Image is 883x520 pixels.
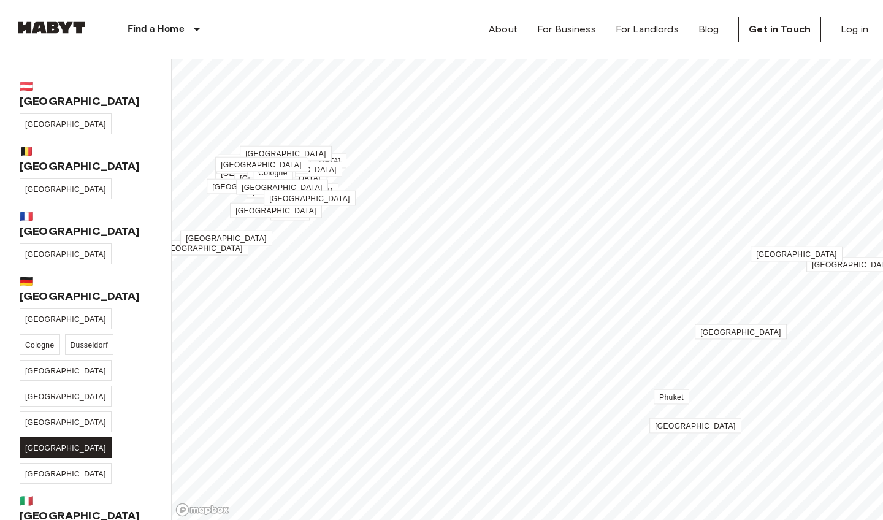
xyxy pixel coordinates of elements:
a: For Landlords [616,22,679,37]
div: Map marker [216,161,308,174]
span: [GEOGRAPHIC_DATA] [25,444,106,453]
span: [GEOGRAPHIC_DATA] [25,120,106,129]
a: [GEOGRAPHIC_DATA] [218,155,310,170]
a: [GEOGRAPHIC_DATA] [20,463,112,484]
span: Cologne [258,169,288,177]
a: For Business [537,22,596,37]
a: [GEOGRAPHIC_DATA] [156,240,248,256]
div: Map marker [247,185,338,198]
a: [GEOGRAPHIC_DATA] [20,386,112,407]
span: [GEOGRAPHIC_DATA] [240,174,321,183]
a: [GEOGRAPHIC_DATA] [751,247,843,262]
a: About [489,22,518,37]
p: Find a Home [128,22,185,37]
span: [GEOGRAPHIC_DATA] [269,194,350,203]
span: Phuket [659,393,684,402]
span: [GEOGRAPHIC_DATA] [655,422,736,430]
div: Map marker [215,159,307,172]
span: [GEOGRAPHIC_DATA] [25,367,106,375]
a: [GEOGRAPHIC_DATA] [20,411,112,432]
span: [GEOGRAPHIC_DATA] [245,150,326,158]
span: [GEOGRAPHIC_DATA] [256,166,337,174]
a: [GEOGRAPHIC_DATA] [649,418,741,434]
span: [GEOGRAPHIC_DATA] [162,244,243,253]
span: 🇩🇪 [GEOGRAPHIC_DATA] [20,274,151,304]
span: [GEOGRAPHIC_DATA] [756,250,837,259]
span: [GEOGRAPHIC_DATA] [25,470,106,478]
a: [GEOGRAPHIC_DATA] [180,231,272,246]
div: Map marker [218,156,310,169]
a: Dusseldorf [65,334,113,355]
div: Map marker [253,167,293,180]
span: [GEOGRAPHIC_DATA] [242,183,323,192]
span: [GEOGRAPHIC_DATA] [212,183,293,191]
a: [GEOGRAPHIC_DATA] [234,170,326,186]
div: Map marker [230,205,322,218]
span: Dusseldorf [71,341,108,350]
a: [GEOGRAPHIC_DATA] [20,437,112,458]
span: [GEOGRAPHIC_DATA] [186,234,267,243]
a: [GEOGRAPHIC_DATA] [20,178,112,199]
div: Map marker [247,164,296,177]
a: [GEOGRAPHIC_DATA] [236,180,328,195]
a: Mapbox logo [175,503,229,517]
a: [GEOGRAPHIC_DATA] [20,243,112,264]
a: [GEOGRAPHIC_DATA] [264,191,356,206]
span: [GEOGRAPHIC_DATA] [25,315,106,324]
span: [GEOGRAPHIC_DATA] [700,328,781,337]
span: [GEOGRAPHIC_DATA] [25,418,106,427]
div: Map marker [215,167,307,180]
a: Blog [698,22,719,37]
div: Map marker [236,182,328,194]
div: Map marker [654,391,689,404]
div: Map marker [751,248,843,261]
a: [GEOGRAPHIC_DATA] [20,113,112,134]
div: Map marker [207,181,299,194]
a: [GEOGRAPHIC_DATA] [215,166,307,181]
a: [GEOGRAPHIC_DATA] [240,146,332,161]
a: [GEOGRAPHIC_DATA] [20,308,112,329]
a: [GEOGRAPHIC_DATA] [230,203,322,218]
div: Map marker [695,326,787,339]
div: Map marker [156,242,248,255]
a: [GEOGRAPHIC_DATA] [207,179,299,194]
a: Log in [841,22,868,37]
span: 🇦🇹 [GEOGRAPHIC_DATA] [20,79,151,109]
div: Map marker [240,148,332,161]
div: Map marker [649,420,741,433]
a: Get in Touch [738,17,821,42]
a: Cologne [20,334,60,355]
span: [GEOGRAPHIC_DATA] [25,185,106,194]
span: [GEOGRAPHIC_DATA] [252,187,333,196]
div: Map marker [250,164,342,177]
div: Map marker [264,193,356,205]
a: [GEOGRAPHIC_DATA] [215,157,307,172]
a: Phuket [654,389,689,405]
span: [GEOGRAPHIC_DATA] [221,161,302,169]
div: Map marker [270,207,310,220]
span: [GEOGRAPHIC_DATA] [25,392,106,401]
div: Map marker [180,232,272,245]
a: Cologne [253,165,293,180]
span: [GEOGRAPHIC_DATA] [235,207,316,215]
span: 🇫🇷 [GEOGRAPHIC_DATA] [20,209,151,239]
span: [GEOGRAPHIC_DATA] [25,250,106,259]
span: [GEOGRAPHIC_DATA] [260,157,341,166]
span: Cologne [25,341,55,350]
img: Habyt [15,21,88,34]
a: [GEOGRAPHIC_DATA] [695,324,787,340]
a: [GEOGRAPHIC_DATA] [20,360,112,381]
span: 🇧🇪 [GEOGRAPHIC_DATA] [20,144,151,174]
